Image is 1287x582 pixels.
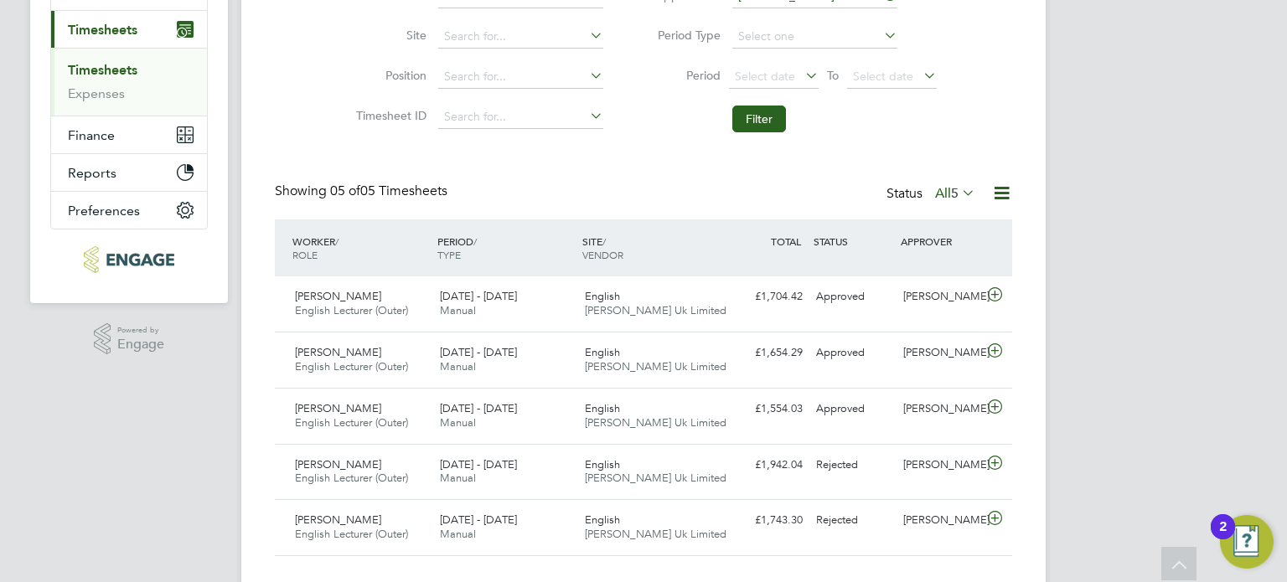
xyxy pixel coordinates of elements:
span: 05 Timesheets [330,183,447,199]
div: STATUS [809,226,897,256]
div: [PERSON_NAME] [897,339,984,367]
span: / [335,234,339,248]
input: Select one [732,25,897,49]
span: [DATE] - [DATE] [440,401,517,415]
div: Approved [809,339,897,367]
span: [PERSON_NAME] Uk Limited [585,527,726,541]
span: [DATE] - [DATE] [440,457,517,471]
div: [PERSON_NAME] [897,507,984,534]
span: / [473,234,477,248]
label: Site [351,28,426,43]
span: [PERSON_NAME] Uk Limited [585,471,726,485]
span: ROLE [292,248,318,261]
button: Finance [51,116,207,153]
div: SITE [578,226,723,270]
span: English Lecturer (Outer) [295,359,408,373]
span: Finance [68,127,115,143]
span: / [602,234,606,248]
button: Timesheets [51,11,207,48]
label: All [935,185,975,202]
a: Powered byEngage [94,323,165,355]
div: APPROVER [897,226,984,256]
label: Period [645,68,721,83]
span: Timesheets [68,22,137,38]
span: VENDOR [582,248,623,261]
span: English Lecturer (Outer) [295,415,408,430]
div: [PERSON_NAME] [897,395,984,423]
span: English [585,401,620,415]
span: [PERSON_NAME] [295,457,381,471]
span: Preferences [68,203,140,219]
span: English [585,512,620,527]
span: [PERSON_NAME] Uk Limited [585,415,726,430]
span: Manual [440,303,476,317]
span: English [585,289,620,303]
span: TOTAL [771,234,801,248]
div: Rejected [809,451,897,479]
button: Open Resource Center, 2 new notifications [1220,515,1274,569]
span: English Lecturer (Outer) [295,303,408,317]
span: Manual [440,471,476,485]
div: £1,743.30 [722,507,809,534]
img: morganhunt-logo-retina.png [84,246,173,273]
div: Showing [275,183,451,200]
a: Expenses [68,85,125,101]
input: Search for... [438,25,603,49]
div: Approved [809,283,897,311]
div: [PERSON_NAME] [897,283,984,311]
input: Search for... [438,106,603,129]
span: [PERSON_NAME] [295,512,381,527]
span: Select date [735,69,795,84]
div: £1,942.04 [722,451,809,479]
div: [PERSON_NAME] [897,451,984,479]
div: Rejected [809,507,897,534]
span: Manual [440,359,476,373]
span: Manual [440,527,476,541]
span: [DATE] - [DATE] [440,512,517,527]
div: Status [886,183,979,206]
button: Filter [732,106,786,132]
span: 05 of [330,183,360,199]
span: [PERSON_NAME] [295,345,381,359]
span: English Lecturer (Outer) [295,527,408,541]
span: [PERSON_NAME] Uk Limited [585,303,726,317]
span: Manual [440,415,476,430]
div: 2 [1219,527,1227,549]
span: Reports [68,165,116,181]
label: Period Type [645,28,721,43]
span: [PERSON_NAME] Uk Limited [585,359,726,373]
label: Timesheet ID [351,108,426,123]
span: [DATE] - [DATE] [440,345,517,359]
span: Select date [853,69,913,84]
div: £1,704.42 [722,283,809,311]
a: Timesheets [68,62,137,78]
span: Powered by [117,323,164,337]
span: [PERSON_NAME] [295,289,381,303]
input: Search for... [438,65,603,89]
div: PERIOD [433,226,578,270]
div: £1,554.03 [722,395,809,423]
label: Position [351,68,426,83]
span: [PERSON_NAME] [295,401,381,415]
div: WORKER [288,226,433,270]
span: Engage [117,337,164,352]
div: £1,654.29 [722,339,809,367]
span: [DATE] - [DATE] [440,289,517,303]
div: Approved [809,395,897,423]
button: Preferences [51,192,207,229]
span: English [585,345,620,359]
span: English Lecturer (Outer) [295,471,408,485]
span: English [585,457,620,471]
button: Reports [51,154,207,191]
span: To [822,64,844,86]
div: Timesheets [51,48,207,116]
a: Go to home page [50,246,208,273]
span: 5 [951,185,959,202]
span: TYPE [437,248,461,261]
